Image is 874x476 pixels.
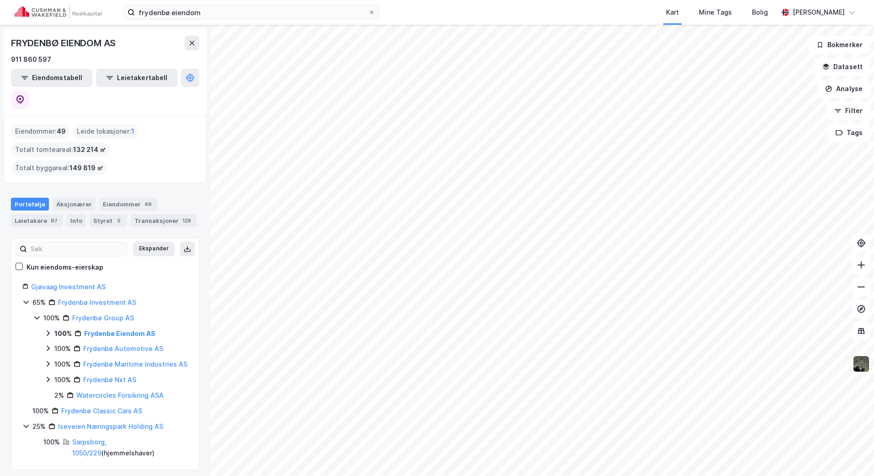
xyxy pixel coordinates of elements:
button: Ekspander [133,242,175,256]
div: Portefølje [11,198,49,211]
a: Iseveien Næringspark Holding AS [58,422,163,430]
div: 2% [54,390,64,401]
div: Mine Tags [699,7,732,18]
iframe: Chat Widget [828,432,874,476]
a: Frydenbø Nxt AS [83,376,136,384]
button: Filter [826,102,870,120]
div: 100% [32,406,49,416]
div: Info [67,214,86,227]
div: 100% [43,313,60,324]
div: 65% [32,297,46,308]
a: Watercircles Forsikring ASA [76,391,164,399]
span: 149 819 ㎡ [69,162,103,173]
div: 128 [181,216,193,225]
div: Leietakere [11,214,63,227]
div: Aksjonærer [53,198,96,211]
span: 49 [57,126,66,137]
div: Transaksjoner [131,214,197,227]
div: Styret [90,214,127,227]
div: Kontrollprogram for chat [828,432,874,476]
input: Søk på adresse, matrikkel, gårdeiere, leietakere eller personer [135,5,368,19]
a: Frydenbø Automotive AS [83,345,163,352]
div: 5 [114,216,123,225]
a: Gjøvaag Investment AS [31,283,106,291]
button: Tags [828,124,870,142]
a: Frydenbø Classic Cars AS [61,407,142,415]
div: 49 [143,200,154,209]
div: 100% [54,374,71,385]
img: 9k= [853,355,870,373]
a: Frydenbø Investment AS [58,298,136,306]
div: Totalt byggareal : [11,161,107,175]
div: ( hjemmelshaver ) [72,437,188,459]
div: 100% [43,437,60,448]
a: Frydenbø Maritime Industries AS [83,360,187,368]
div: 100% [54,343,71,354]
div: Eiendommer [99,198,157,211]
div: Kart [666,7,679,18]
button: Datasett [815,58,870,76]
img: cushman-wakefield-realkapital-logo.202ea83816669bd177139c58696a8fa1.svg [15,6,101,19]
div: [PERSON_NAME] [793,7,845,18]
div: 911 860 597 [11,54,51,65]
div: 100% [54,359,71,370]
div: Eiendommer : [11,124,69,139]
button: Bokmerker [809,36,870,54]
div: Bolig [752,7,768,18]
div: 25% [32,421,46,432]
button: Leietakertabell [96,69,177,87]
button: Eiendomstabell [11,69,92,87]
div: Totalt tomteareal : [11,142,110,157]
span: 1 [131,126,134,137]
div: FRYDENBØ EIENDOM AS [11,36,117,50]
input: Søk [27,242,127,256]
div: Leide lokasjoner : [73,124,138,139]
button: Analyse [817,80,870,98]
a: Sarpsborg, 1050/229 [72,438,107,457]
div: 97 [49,216,59,225]
div: 100% [54,328,72,339]
a: Frydenbø Eiendom AS [84,330,155,337]
span: 132 214 ㎡ [73,144,106,155]
div: Kun eiendoms-eierskap [27,262,103,273]
a: Frydenbø Group AS [72,314,134,322]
